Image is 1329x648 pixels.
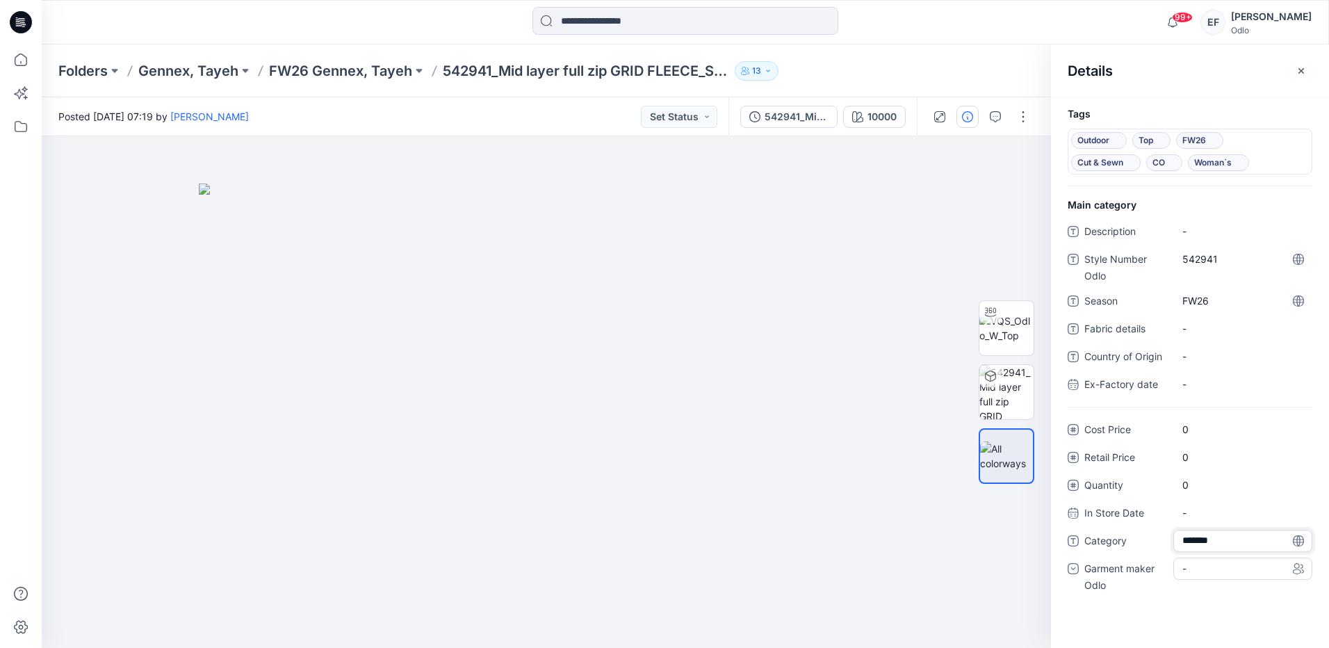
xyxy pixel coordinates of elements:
[1084,505,1168,524] span: In Store Date
[1182,377,1303,391] span: -
[1152,154,1176,171] span: CO
[752,63,761,79] p: 13
[1194,154,1243,171] span: Woman`s
[1077,132,1120,149] span: Outdoor
[1084,321,1168,340] span: Fabric details
[1139,132,1164,149] span: Top
[1068,63,1113,79] h2: Details
[765,109,829,124] div: 542941_Mid layer full zip GRID FLEECE_SMS_3D
[1182,505,1303,520] span: -
[170,111,249,122] a: [PERSON_NAME]
[1182,293,1303,308] span: FW26
[138,61,238,81] a: Gennex, Tayeh
[979,314,1034,343] img: VQS_Odlo_W_Top
[1182,478,1303,492] span: 0
[1084,251,1168,284] span: Style Number Odlo
[1182,349,1303,364] span: -
[1084,560,1168,594] span: Garment maker Odlo
[980,442,1033,471] img: All colorways
[1068,197,1136,212] span: Main category
[58,61,108,81] a: Folders
[1084,449,1168,469] span: Retail Price
[1182,561,1203,576] div: -
[740,106,838,128] button: 542941_Mid layer full zip GRID FLEECE_SMS_3D
[1172,12,1193,23] span: 99+
[1182,422,1303,437] span: 0
[199,184,894,648] img: eyJhbGciOiJIUzI1NiIsImtpZCI6IjAiLCJzbHQiOiJzZXMiLCJ0eXAiOiJKV1QifQ.eyJkYXRhIjp7InR5cGUiOiJzdG9yYW...
[1182,252,1303,266] span: 542941
[1231,25,1312,35] div: Odlo
[735,61,778,81] button: 13
[843,106,906,128] button: 10000
[867,109,897,124] div: 10000
[1084,376,1168,396] span: Ex-Factory date
[1084,293,1168,312] span: Season
[1084,223,1168,243] span: Description
[1084,533,1168,552] span: Category
[1077,154,1134,171] span: Cut & Sewn
[956,106,979,128] button: Details
[1231,8,1312,25] div: [PERSON_NAME]
[1051,108,1329,120] h4: Tags
[269,61,412,81] a: FW26 Gennex, Tayeh
[1084,348,1168,368] span: Country of Origin
[1182,224,1303,238] span: -
[58,109,249,124] span: Posted [DATE] 07:19 by
[1182,321,1303,336] span: -
[1200,10,1225,35] div: EF
[1084,421,1168,441] span: Cost Price
[1182,132,1217,149] span: FW26
[443,61,729,81] p: 542941_Mid layer full zip GRID FLEECE_SMS_3D
[979,365,1034,419] img: 542941_Mid layer full zip GRID FLEECE_SMS_3D 10000
[1182,450,1303,464] span: 0
[1084,477,1168,496] span: Quantity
